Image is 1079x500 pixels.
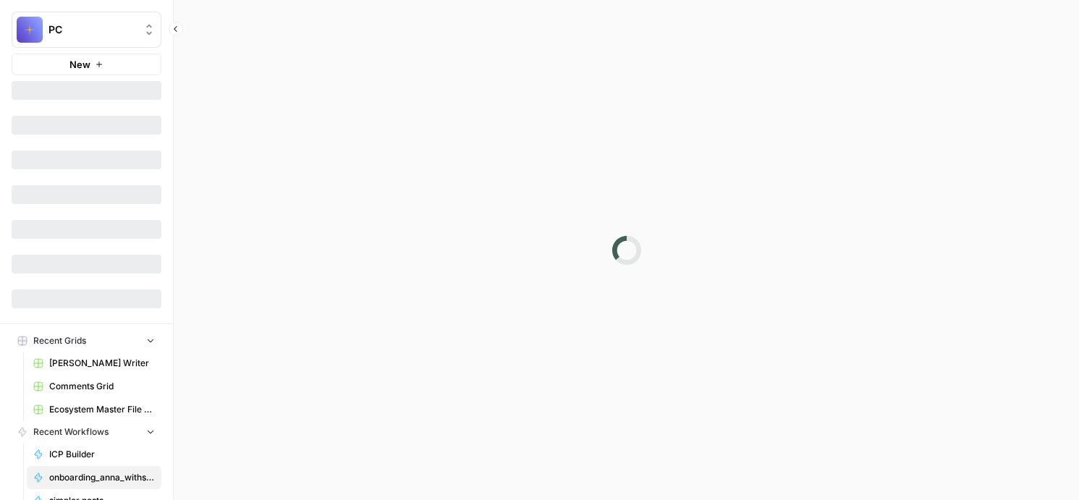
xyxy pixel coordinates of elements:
[49,471,155,484] span: onboarding_anna_withscraping
[49,380,155,393] span: Comments Grid
[27,375,161,398] a: Comments Grid
[12,54,161,75] button: New
[27,466,161,489] a: onboarding_anna_withscraping
[49,357,155,370] span: [PERSON_NAME] Writer
[12,12,161,48] button: Workspace: PC
[49,448,155,461] span: ICP Builder
[27,443,161,466] a: ICP Builder
[48,22,136,37] span: PC
[12,330,161,352] button: Recent Grids
[69,57,90,72] span: New
[33,425,109,438] span: Recent Workflows
[12,421,161,443] button: Recent Workflows
[33,334,86,347] span: Recent Grids
[17,17,43,43] img: PC Logo
[27,398,161,421] a: Ecosystem Master File - SaaS.csv
[27,352,161,375] a: [PERSON_NAME] Writer
[49,403,155,416] span: Ecosystem Master File - SaaS.csv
